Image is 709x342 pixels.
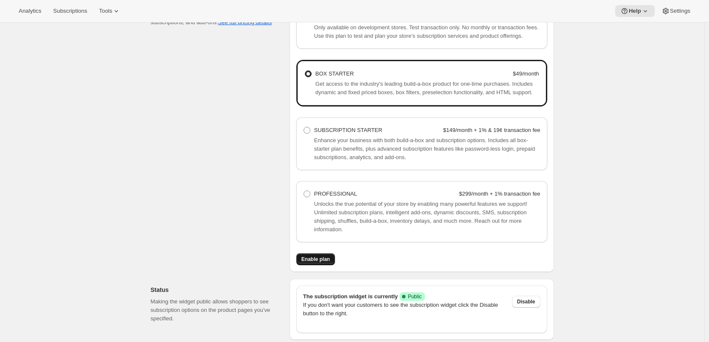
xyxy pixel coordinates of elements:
[314,24,538,39] span: Only available on development stores. Test transaction only. No monthly or transaction fees. Use ...
[517,298,535,305] span: Disable
[296,253,335,265] button: Enable plan
[443,127,540,133] strong: $149/month + 1% & 19¢ transaction fee
[314,127,383,133] span: SUBSCRIPTION STARTER
[301,256,330,263] span: Enable plan
[629,8,641,14] span: Help
[99,8,112,14] span: Tools
[303,293,425,300] span: The subscription widget is currently
[670,8,690,14] span: Settings
[656,5,695,17] button: Settings
[615,5,655,17] button: Help
[314,137,535,160] span: Enhance your business with both build-a-box and subscription options. Includes all box-starter pl...
[48,5,92,17] button: Subscriptions
[314,201,527,233] span: Unlocks the true potential of your store by enabling many powerful features we support! Unlimited...
[53,8,87,14] span: Subscriptions
[315,70,354,77] span: BOX STARTER
[315,81,533,95] span: Get access to the industry's leading build-a-box product for one-time purchases. Includes dynamic...
[14,5,46,17] button: Analytics
[513,70,539,77] strong: $49/month
[314,191,357,197] span: PROFESSIONAL
[94,5,126,17] button: Tools
[151,297,276,323] p: Making the widget public allows shoppers to see subscription options on the product pages you’ve ...
[408,293,422,300] span: Public
[19,8,41,14] span: Analytics
[303,301,505,318] p: If you don't want your customers to see the subscription widget click the Disable button to the r...
[459,191,540,197] strong: $299/month + 1% transaction fee
[151,286,276,294] h2: Status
